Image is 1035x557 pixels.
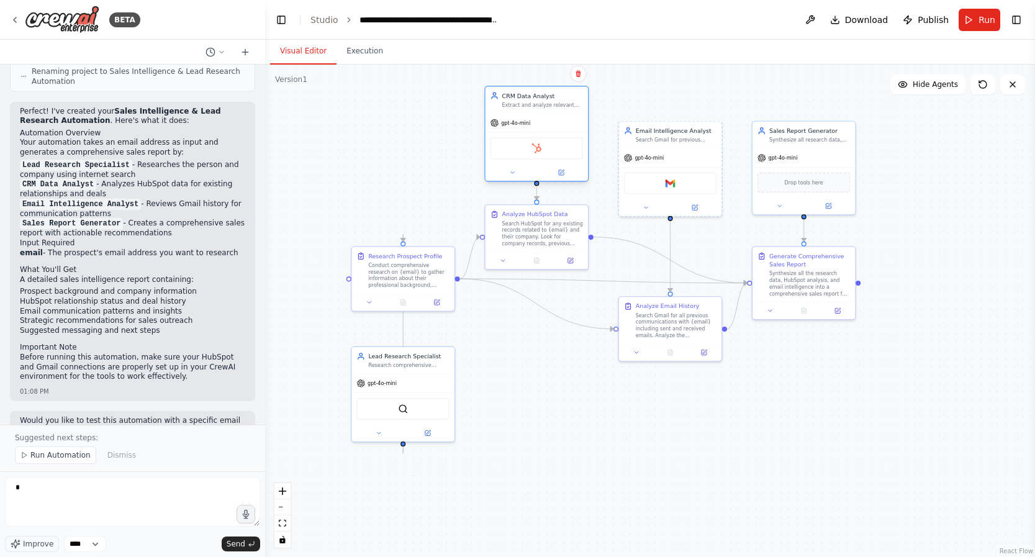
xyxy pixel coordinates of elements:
span: gpt-4o-mini [501,119,530,126]
button: Publish [898,9,954,31]
button: Show right sidebar [1008,11,1025,29]
li: - The prospect's email address you want to research [20,248,245,258]
img: Gmail [665,178,675,188]
button: zoom in [274,483,291,499]
button: Open in side panel [404,428,451,438]
div: Version 1 [275,75,307,84]
div: Search Gmail for previous communications with {email} and analyze interaction patterns, conversat... [636,137,716,143]
code: CRM Data Analyst [20,179,96,190]
div: Research Prospect ProfileConduct comprehensive research on {email} to gather information about th... [351,246,455,312]
strong: email [20,248,43,257]
div: Synthesize all research data, CRM information, and email intelligence into a comprehensive sales ... [769,137,850,143]
img: SerperDevTool [398,404,408,414]
g: Edge from edf8c568-76f5-4bb0-906d-16a0eab4032c to b183eb8f-3a27-4f47-aae4-890b19fdadf9 [727,279,747,333]
li: - Analyzes HubSpot data for existing relationships and deals [20,179,245,199]
g: Edge from e7b894a2-ebd8-4966-bfef-93d30e6b8550 to 23a4c9f0-a1a4-4bc2-8a89-781e264044de [399,233,407,455]
code: Email Intelligence Analyst [20,199,141,210]
button: Run [959,9,1000,31]
div: Lead Research SpecialistResearch comprehensive information about {email} and their company includ... [351,346,455,443]
strong: Sales Intelligence & Lead Research Automation [20,107,221,125]
button: Improve [5,536,59,552]
span: Run [979,14,995,26]
p: A detailed sales intelligence report containing: [20,275,245,285]
g: Edge from 51c7f7f0-32c7-42e3-b780-403bc374d732 to 14269016-d963-456e-8ddd-5462305413c2 [533,188,541,199]
button: Open in side panel [823,306,852,315]
div: Analyze Email HistorySearch Gmail for all previous communications with {email} including sent and... [618,296,722,362]
p: Your automation takes an email address as input and generates a comprehensive sales report by: [20,138,245,157]
button: Open in side panel [805,201,852,211]
g: Edge from 14269016-d963-456e-8ddd-5462305413c2 to b183eb8f-3a27-4f47-aae4-890b19fdadf9 [594,233,747,287]
g: Edge from 0a75424d-7210-4fb1-ad13-0c05cc63b224 to b183eb8f-3a27-4f47-aae4-890b19fdadf9 [800,219,808,242]
div: Analyze Email History [636,302,700,310]
div: CRM Data AnalystExtract and analyze relevant data from HubSpot for {email} and their company, inc... [484,88,589,184]
button: Switch to previous chat [201,45,230,60]
button: Send [222,537,260,551]
nav: breadcrumb [310,14,499,26]
h2: What You'll Get [20,265,245,275]
button: No output available [386,297,421,307]
li: Email communication patterns and insights [20,307,245,317]
button: Open in side panel [690,348,718,358]
img: HubSpot [531,143,541,153]
div: React Flow controls [274,483,291,548]
div: Generate Comprehensive Sales Report [769,252,850,269]
div: Analyze HubSpot Data [502,210,568,218]
span: Send [227,539,245,549]
span: Download [845,14,888,26]
a: React Flow attribution [1000,548,1033,555]
g: Edge from b7b3db49-5b9e-45f1-a541-415b5641f63d to edf8c568-76f5-4bb0-906d-16a0eab4032c [666,221,674,292]
p: Before running this automation, make sure your HubSpot and Gmail connections are properly set up ... [20,353,245,382]
div: Generate Comprehensive Sales ReportSynthesize all the research data, HubSpot analysis, and email ... [752,246,856,320]
h2: Automation Overview [20,129,245,138]
span: Publish [918,14,949,26]
button: Open in side panel [556,256,585,266]
div: 01:08 PM [20,387,245,396]
button: fit view [274,515,291,532]
g: Edge from 23a4c9f0-a1a4-4bc2-8a89-781e264044de to b183eb8f-3a27-4f47-aae4-890b19fdadf9 [460,274,748,287]
li: - Researches the person and company using internet search [20,160,245,180]
g: Edge from 23a4c9f0-a1a4-4bc2-8a89-781e264044de to 14269016-d963-456e-8ddd-5462305413c2 [460,233,480,283]
span: Hide Agents [913,79,958,89]
p: Suggested next steps: [15,433,250,443]
button: Dismiss [101,446,142,464]
div: Analyze HubSpot DataSearch HubSpot for any existing records related to {email} and their company.... [484,204,589,270]
div: Research comprehensive information about {email} and their company including background, role, co... [368,362,449,369]
span: Drop tools here [785,178,823,186]
li: - Reviews Gmail history for communication patterns [20,199,245,219]
li: Strategic recommendations for sales outreach [20,316,245,326]
div: Email Intelligence AnalystSearch Gmail for previous communications with {email} and analyze inter... [618,121,722,217]
code: Lead Research Specialist [20,160,132,171]
div: Search HubSpot for any existing records related to {email} and their company. Look for company re... [502,220,583,247]
div: Synthesize all the research data, HubSpot analysis, and email intelligence into a comprehensive s... [769,270,850,297]
button: No output available [519,256,554,266]
div: Search Gmail for all previous communications with {email} including sent and received emails. Ana... [636,312,716,338]
div: Research Prospect Profile [368,252,442,260]
li: - Creates a comprehensive sales report with actionable recommendations [20,219,245,238]
button: Open in side panel [422,297,451,307]
li: HubSpot relationship status and deal history [20,297,245,307]
button: No output available [653,348,688,358]
div: Sales Report GeneratorSynthesize all research data, CRM information, and email intelligence into ... [752,121,856,215]
div: Sales Report Generator [769,127,850,135]
div: Extract and analyze relevant data from HubSpot for {email} and their company, including existing ... [502,102,583,109]
span: Dismiss [107,450,136,460]
button: Open in side panel [671,202,718,212]
span: gpt-4o-mini [769,155,798,161]
button: Click to speak your automation idea [237,505,255,523]
button: Hide Agents [890,75,965,94]
div: BETA [109,12,140,27]
div: Email Intelligence Analyst [636,127,716,135]
button: Download [825,9,893,31]
button: toggle interactivity [274,532,291,548]
li: Prospect background and company information [20,287,245,297]
button: Start a new chat [235,45,255,60]
g: Edge from 23a4c9f0-a1a4-4bc2-8a89-781e264044de to edf8c568-76f5-4bb0-906d-16a0eab4032c [460,274,613,333]
button: Visual Editor [270,38,337,65]
button: Delete node [570,66,586,82]
h2: Important Note [20,343,245,353]
button: Execution [337,38,393,65]
span: Improve [23,539,53,549]
h2: Input Required [20,238,245,248]
span: Renaming project to Sales Intelligence & Lead Research Automation [32,66,245,86]
code: Sales Report Generator [20,218,123,229]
